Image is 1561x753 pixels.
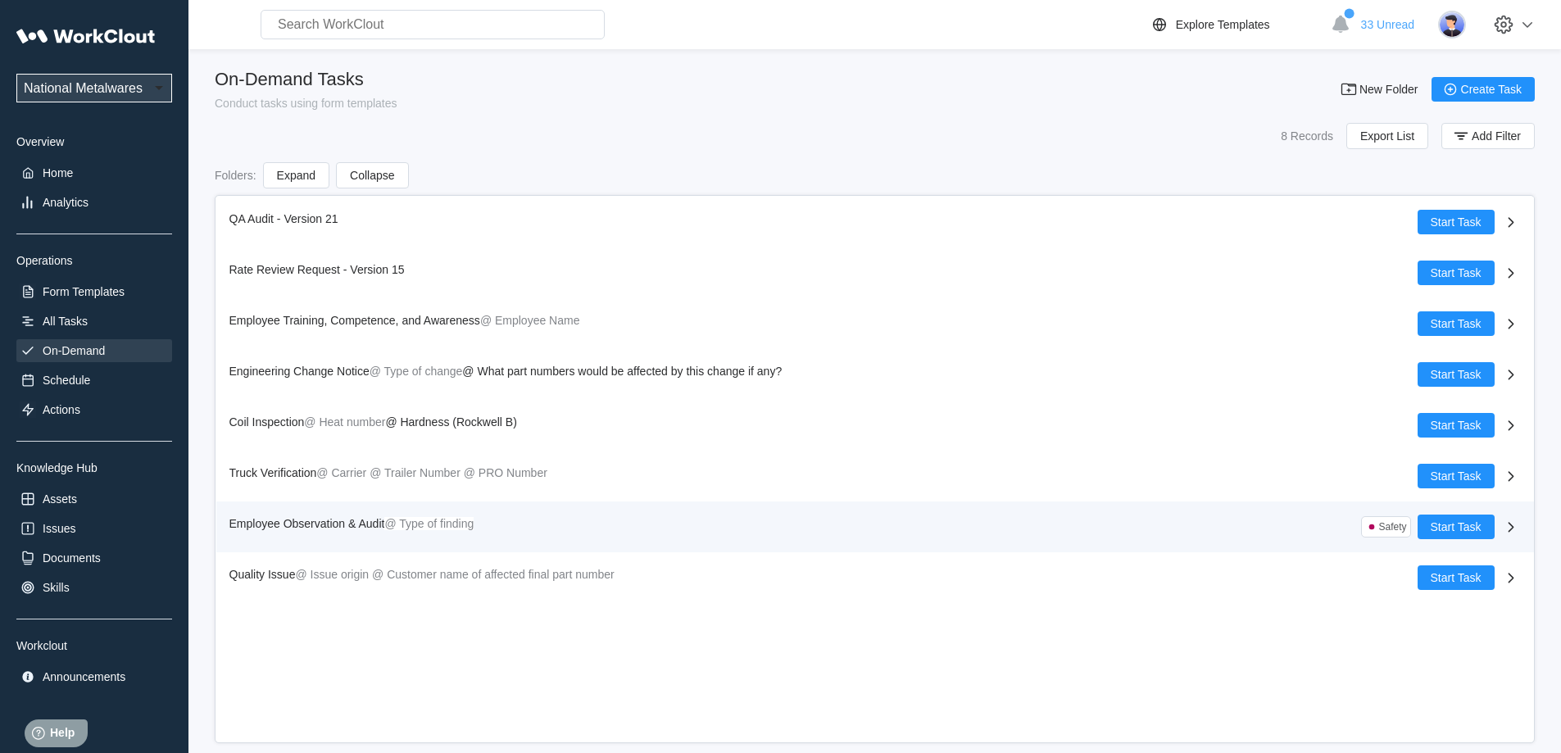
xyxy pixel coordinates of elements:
[229,466,317,479] span: Truck Verification
[1418,210,1495,234] button: Start Task
[215,97,397,110] div: Conduct tasks using form templates
[1461,84,1522,95] span: Create Task
[16,369,172,392] a: Schedule
[1418,311,1495,336] button: Start Task
[1441,123,1535,149] button: Add Filter
[16,280,172,303] a: Form Templates
[277,170,315,181] span: Expand
[43,285,125,298] div: Form Templates
[43,315,88,328] div: All Tasks
[216,501,1534,552] a: Employee Observation & Audit@ Type of findingSafetyStart Task
[1472,130,1521,142] span: Add Filter
[1281,129,1333,143] div: 8 Records
[1431,216,1482,228] span: Start Task
[43,522,75,535] div: Issues
[1176,18,1270,31] div: Explore Templates
[1361,18,1414,31] span: 33 Unread
[16,547,172,569] a: Documents
[462,365,782,378] span: @ What part numbers would be affected by this change if any?
[229,263,405,276] span: Rate Review Request - Version 15
[43,581,70,594] div: Skills
[370,466,461,479] mark: @ Trailer Number
[295,568,369,581] mark: @ Issue origin
[1438,11,1466,39] img: user-5.png
[1330,77,1432,102] button: New Folder
[216,197,1534,247] a: QA Audit - Version 21Start Task
[350,170,394,181] span: Collapse
[1431,267,1482,279] span: Start Task
[370,365,463,378] mark: @ Type of change
[261,10,605,39] input: Search WorkClout
[43,166,73,179] div: Home
[16,517,172,540] a: Issues
[1418,565,1495,590] button: Start Task
[229,415,305,429] span: Coil Inspection
[1346,123,1428,149] button: Export List
[43,670,125,683] div: Announcements
[1418,362,1495,387] button: Start Task
[43,492,77,506] div: Assets
[1418,464,1495,488] button: Start Task
[16,191,172,214] a: Analytics
[385,415,516,429] span: @ Hardness (Rockwell B)
[215,169,256,182] div: Folders :
[16,639,172,652] div: Workclout
[16,576,172,599] a: Skills
[43,196,88,209] div: Analytics
[1360,130,1414,142] span: Export List
[215,69,397,90] div: On-Demand Tasks
[16,135,172,148] div: Overview
[16,161,172,184] a: Home
[1432,77,1535,102] button: Create Task
[216,349,1534,400] a: Engineering Change Notice@ Type of change@ What part numbers would be affected by this change if ...
[16,339,172,362] a: On-Demand
[372,568,615,581] mark: @ Customer name of affected final part number
[16,488,172,510] a: Assets
[16,254,172,267] div: Operations
[16,310,172,333] a: All Tasks
[216,400,1534,451] a: Coil Inspection@ Heat number@ Hardness (Rockwell B)Start Task
[216,247,1534,298] a: Rate Review Request - Version 15Start Task
[1418,413,1495,438] button: Start Task
[43,551,101,565] div: Documents
[1378,521,1406,533] div: Safety
[1418,515,1495,539] button: Start Task
[229,517,385,530] span: Employee Observation & Audit
[1431,521,1482,533] span: Start Task
[336,162,408,188] button: Collapse
[1431,572,1482,583] span: Start Task
[229,314,480,327] span: Employee Training, Competence, and Awareness
[229,212,338,225] span: QA Audit - Version 21
[216,451,1534,501] a: Truck Verification@ Carrier@ Trailer Number@ PRO NumberStart Task
[464,466,547,479] mark: @ PRO Number
[16,398,172,421] a: Actions
[43,344,105,357] div: On-Demand
[43,403,80,416] div: Actions
[216,552,1534,603] a: Quality Issue@ Issue origin@ Customer name of affected final part numberStart Task
[1431,420,1482,431] span: Start Task
[43,374,90,387] div: Schedule
[1418,261,1495,285] button: Start Task
[316,466,366,479] mark: @ Carrier
[1150,15,1323,34] a: Explore Templates
[263,162,329,188] button: Expand
[1431,369,1482,380] span: Start Task
[304,415,385,429] mark: @ Heat number
[1431,470,1482,482] span: Start Task
[16,461,172,474] div: Knowledge Hub
[480,314,580,327] mark: @ Employee Name
[16,665,172,688] a: Announcements
[1431,318,1482,329] span: Start Task
[229,568,296,581] span: Quality Issue
[229,365,370,378] span: Engineering Change Notice
[216,298,1534,349] a: Employee Training, Competence, and Awareness@ Employee NameStart Task
[1359,84,1418,95] span: New Folder
[384,517,474,530] mark: @ Type of finding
